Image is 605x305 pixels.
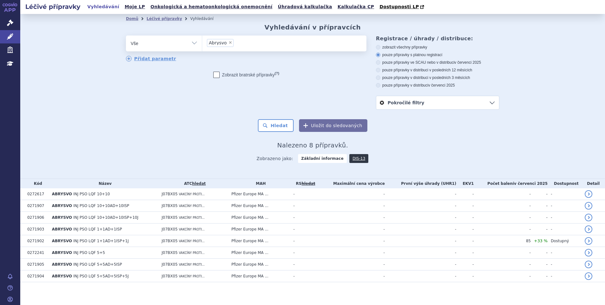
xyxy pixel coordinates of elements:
[318,179,385,188] th: Maximální cena výrobce
[290,235,318,247] td: -
[228,179,290,188] th: MAH
[548,270,582,282] td: -
[531,200,547,212] td: -
[52,250,72,255] span: ABRYSVO
[179,239,205,243] span: VAKCÍNY PROTI...
[514,181,547,186] span: v červenci 2025
[377,3,427,11] a: Dostupnosti LP
[228,188,290,200] td: Pfizer Europe MA ...
[290,188,318,200] td: -
[49,179,159,188] th: Název
[336,3,376,11] a: Kalkulačka CP
[24,179,49,188] th: Kód
[179,216,205,219] span: VAKCÍNY PROTI...
[290,259,318,270] td: -
[531,224,547,235] td: -
[228,259,290,270] td: Pfizer Europe MA ...
[376,96,499,109] a: Pokročilé filtry
[456,200,474,212] td: -
[531,270,547,282] td: -
[474,235,531,247] td: 85
[318,212,385,224] td: -
[456,270,474,282] td: -
[548,247,582,259] td: -
[265,23,361,31] h2: Vyhledávání v přípravcích
[318,270,385,282] td: -
[290,200,318,212] td: -
[456,247,474,259] td: -
[585,214,592,221] a: detail
[258,119,294,132] button: Hledat
[179,251,205,255] span: VAKCÍNY PROTI...
[24,235,49,247] td: 0271902
[456,188,474,200] td: -
[548,259,582,270] td: -
[24,200,49,212] td: 0271907
[298,154,347,163] strong: Základní informace
[52,215,72,220] span: ABRYSVO
[349,154,368,163] a: DIS-13
[318,224,385,235] td: -
[123,3,147,11] a: Moje LP
[302,181,315,186] a: vyhledávání neobsahuje žádnou platnou referenční skupinu
[318,188,385,200] td: -
[290,247,318,259] td: -
[73,274,129,278] span: INJ PSO LQF 5+5AD+5ISP+5J
[179,228,205,231] span: VAKCÍNY PROTI...
[235,39,239,47] input: Abrysvo
[474,212,531,224] td: -
[52,192,72,196] span: ABRYSVO
[162,192,178,196] span: J07BX05
[474,270,531,282] td: -
[228,235,290,247] td: Pfizer Europe MA ...
[531,259,547,270] td: -
[228,270,290,282] td: Pfizer Europe MA ...
[148,3,274,11] a: Onkologická a hematoonkologická onemocnění
[456,212,474,224] td: -
[376,83,499,88] label: pouze přípravky v distribuci
[52,239,72,243] span: ABRYSVO
[73,192,110,196] span: INJ PSO LQF 10+10
[474,259,531,270] td: -
[228,247,290,259] td: Pfizer Europe MA ...
[126,56,176,62] a: Přidat parametr
[24,224,49,235] td: 0271903
[385,179,456,188] th: První výše úhrady (UHR1)
[585,237,592,245] a: detail
[428,83,455,88] span: v červenci 2025
[276,3,334,11] a: Úhradová kalkulačka
[318,259,385,270] td: -
[582,179,605,188] th: Detail
[20,2,85,11] h2: Léčivé přípravky
[126,16,138,21] a: Domů
[209,41,227,45] span: Abrysvo
[73,204,129,208] span: INJ PSO LQF 10+10AD+10ISP
[85,3,121,11] a: Vyhledávání
[52,227,72,231] span: ABRYSVO
[585,272,592,280] a: detail
[24,188,49,200] td: 0272617
[162,250,178,255] span: J07BX05
[162,215,178,220] span: J07BX05
[548,179,582,188] th: Dostupnost
[548,200,582,212] td: -
[385,212,456,224] td: -
[318,247,385,259] td: -
[474,188,531,200] td: -
[52,262,72,267] span: ABRYSVO
[534,238,547,243] span: +33 %
[531,188,547,200] td: -
[162,239,178,243] span: J07BX05
[376,60,499,65] label: pouze přípravky ve SCAU nebo v distribuci
[159,179,228,188] th: ATC
[456,179,474,188] th: EKV1
[277,141,348,149] span: Nalezeno 8 přípravků.
[585,190,592,198] a: detail
[228,224,290,235] td: Pfizer Europe MA ...
[548,188,582,200] td: -
[474,247,531,259] td: -
[385,200,456,212] td: -
[192,181,206,186] a: hledat
[548,224,582,235] td: -
[474,200,531,212] td: -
